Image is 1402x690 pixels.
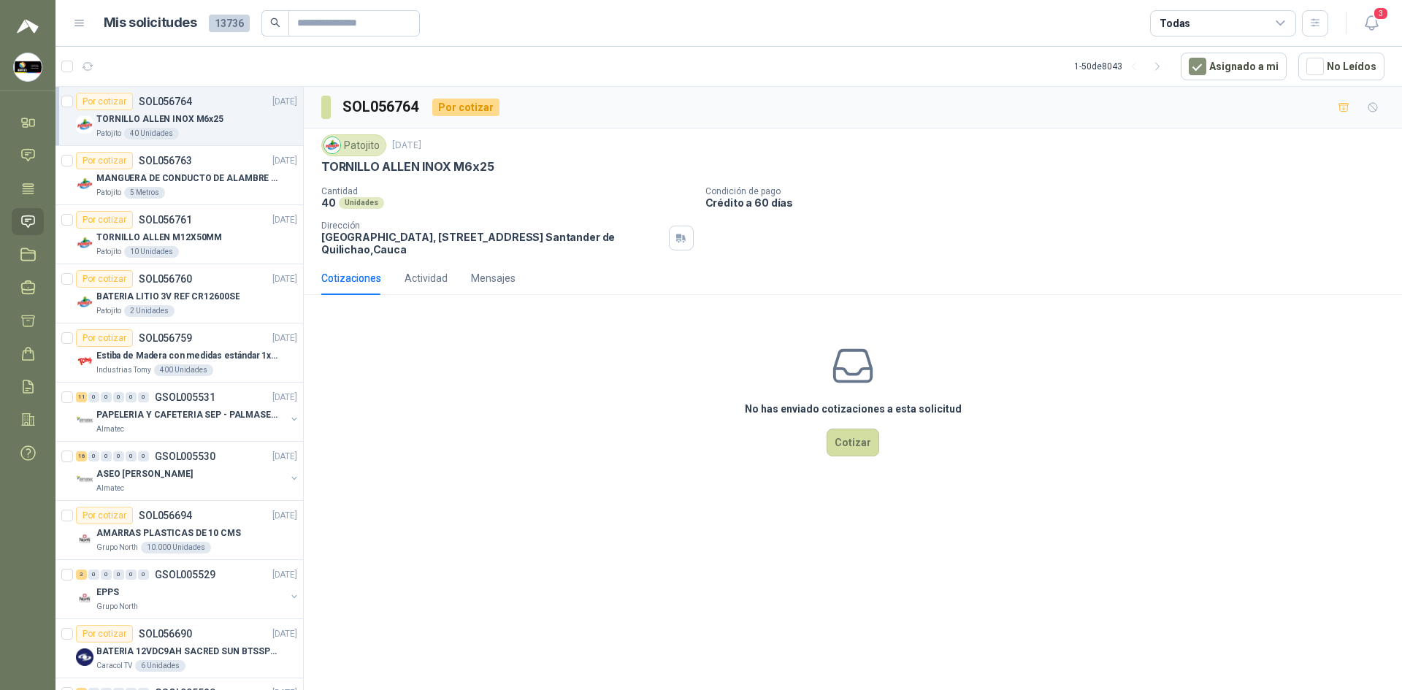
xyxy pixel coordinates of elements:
[272,450,297,464] p: [DATE]
[76,448,300,494] a: 16 0 0 0 0 0 GSOL005530[DATE] Company LogoASEO [PERSON_NAME]Almatec
[139,510,192,521] p: SOL056694
[76,566,300,613] a: 3 0 0 0 0 0 GSOL005529[DATE] Company LogoEPPSGrupo North
[96,172,278,185] p: MANGUERA DE CONDUCTO DE ALAMBRE DE ACERO PU
[209,15,250,32] span: 13736
[270,18,280,28] span: search
[96,526,241,540] p: AMARRAS PLASTICAS DE 10 CMS
[138,570,149,580] div: 0
[272,391,297,405] p: [DATE]
[76,388,300,435] a: 11 0 0 0 0 0 GSOL005531[DATE] Company LogoPAPELERIA Y CAFETERIA SEP - PALMASECAAlmatec
[96,645,278,659] p: BATERIA 12VDC9AH SACRED SUN BTSSP12-9HR
[14,53,42,81] img: Company Logo
[96,542,138,553] p: Grupo North
[155,392,215,402] p: GSOL005531
[1074,55,1169,78] div: 1 - 50 de 8043
[88,451,99,461] div: 0
[96,246,121,258] p: Patojito
[272,627,297,641] p: [DATE]
[1373,7,1389,20] span: 3
[126,392,137,402] div: 0
[76,507,133,524] div: Por cotizar
[55,619,303,678] a: Por cotizarSOL056690[DATE] Company LogoBATERIA 12VDC9AH SACRED SUN BTSSP12-9HRCaracol TV6 Unidades
[55,323,303,383] a: Por cotizarSOL056759[DATE] Company LogoEstiba de Madera con medidas estándar 1x120x15 de altoIndu...
[139,629,192,639] p: SOL056690
[101,392,112,402] div: 0
[124,187,165,199] div: 5 Metros
[76,471,93,488] img: Company Logo
[321,134,386,156] div: Patojito
[138,392,149,402] div: 0
[321,159,494,175] p: TORNILLO ALLEN INOX M6x25
[139,274,192,284] p: SOL056760
[96,349,278,363] p: Estiba de Madera con medidas estándar 1x120x15 de alto
[272,154,297,168] p: [DATE]
[55,205,303,264] a: Por cotizarSOL056761[DATE] Company LogoTORNILLO ALLEN M12X50MMPatojito10 Unidades
[745,401,962,417] h3: No has enviado cotizaciones a esta solicitud
[55,501,303,560] a: Por cotizarSOL056694[DATE] Company LogoAMARRAS PLASTICAS DE 10 CMSGrupo North10.000 Unidades
[339,197,384,209] div: Unidades
[324,137,340,153] img: Company Logo
[88,570,99,580] div: 0
[126,570,137,580] div: 0
[126,451,137,461] div: 0
[1160,15,1190,31] div: Todas
[104,12,197,34] h1: Mis solicitudes
[321,270,381,286] div: Cotizaciones
[96,601,138,613] p: Grupo North
[101,451,112,461] div: 0
[101,570,112,580] div: 0
[124,305,175,317] div: 2 Unidades
[76,412,93,429] img: Company Logo
[96,187,121,199] p: Patojito
[155,451,215,461] p: GSOL005530
[96,586,119,599] p: EPPS
[154,364,213,376] div: 400 Unidades
[113,570,124,580] div: 0
[1358,10,1384,37] button: 3
[17,18,39,35] img: Logo peakr
[76,353,93,370] img: Company Logo
[96,128,121,139] p: Patojito
[705,196,1396,209] p: Crédito a 60 días
[1181,53,1287,80] button: Asignado a mi
[55,146,303,205] a: Por cotizarSOL056763[DATE] Company LogoMANGUERA DE CONDUCTO DE ALAMBRE DE ACERO PUPatojito5 Metros
[88,392,99,402] div: 0
[141,542,211,553] div: 10.000 Unidades
[76,294,93,311] img: Company Logo
[321,196,336,209] p: 40
[321,221,663,231] p: Dirección
[96,467,193,481] p: ASEO [PERSON_NAME]
[76,451,87,461] div: 16
[124,128,179,139] div: 40 Unidades
[76,570,87,580] div: 3
[76,589,93,607] img: Company Logo
[96,408,278,422] p: PAPELERIA Y CAFETERIA SEP - PALMASECA
[96,423,124,435] p: Almatec
[139,215,192,225] p: SOL056761
[342,96,421,118] h3: SOL056764
[321,186,694,196] p: Cantidad
[139,156,192,166] p: SOL056763
[76,648,93,666] img: Company Logo
[76,175,93,193] img: Company Logo
[113,451,124,461] div: 0
[827,429,879,456] button: Cotizar
[139,333,192,343] p: SOL056759
[76,625,133,643] div: Por cotizar
[76,392,87,402] div: 11
[76,152,133,169] div: Por cotizar
[55,264,303,323] a: Por cotizarSOL056760[DATE] Company LogoBATERIA LITIO 3V REF CR12600SEPatojito2 Unidades
[405,270,448,286] div: Actividad
[96,660,132,672] p: Caracol TV
[113,392,124,402] div: 0
[272,509,297,523] p: [DATE]
[76,329,133,347] div: Por cotizar
[272,568,297,582] p: [DATE]
[272,272,297,286] p: [DATE]
[96,305,121,317] p: Patojito
[272,95,297,109] p: [DATE]
[272,213,297,227] p: [DATE]
[139,96,192,107] p: SOL056764
[55,87,303,146] a: Por cotizarSOL056764[DATE] Company LogoTORNILLO ALLEN INOX M6x25Patojito40 Unidades
[76,530,93,548] img: Company Logo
